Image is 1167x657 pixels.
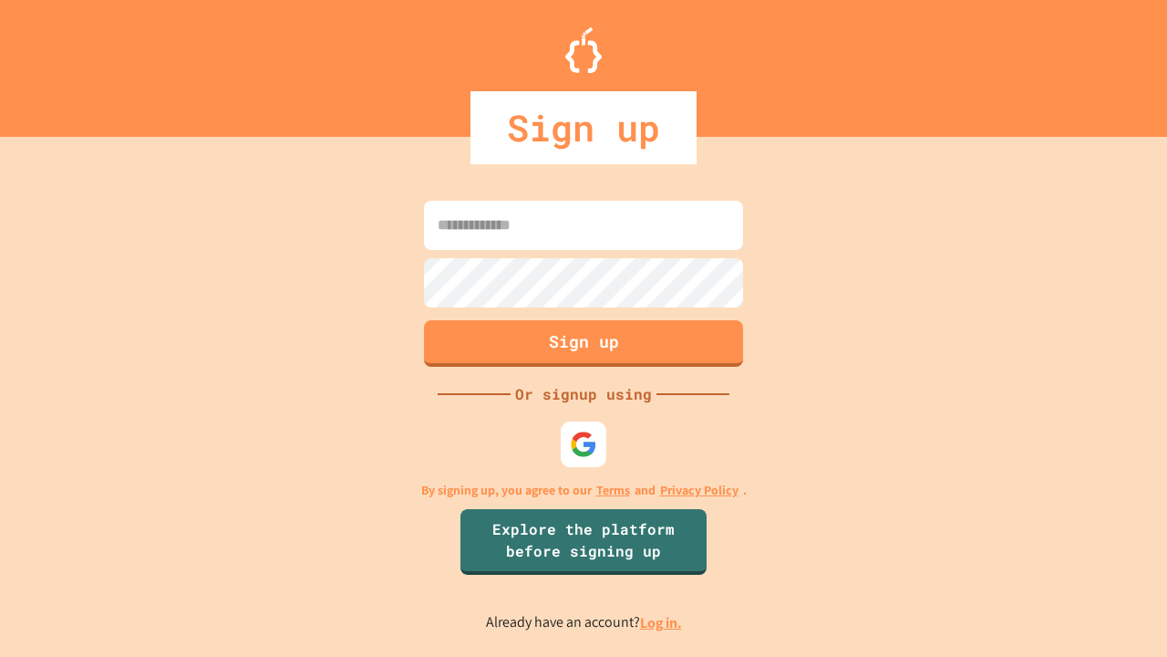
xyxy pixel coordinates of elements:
[511,383,656,405] div: Or signup using
[570,431,597,458] img: google-icon.svg
[470,91,697,164] div: Sign up
[596,481,630,500] a: Terms
[421,481,747,500] p: By signing up, you agree to our and .
[460,509,707,575] a: Explore the platform before signing up
[660,481,738,500] a: Privacy Policy
[640,613,682,632] a: Log in.
[424,320,743,367] button: Sign up
[486,611,682,634] p: Already have an account?
[565,27,602,73] img: Logo.svg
